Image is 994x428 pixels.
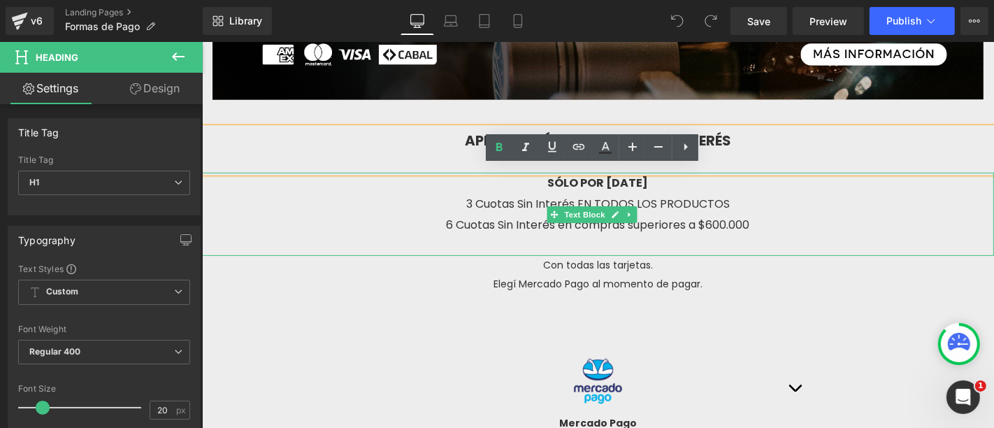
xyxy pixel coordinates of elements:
b: Custom [46,286,78,298]
a: Preview [793,7,864,35]
a: Tablet [468,7,501,35]
span: Elegí Mercado Pago al momento de pagar. [291,235,500,249]
a: Mobile [501,7,535,35]
b: Regular 400 [29,346,81,357]
span: px [176,406,188,415]
span: Con todas las tarjetas. [341,216,451,230]
a: New Library [203,7,272,35]
span: Heading [36,52,78,63]
strong: Mercado Pago [357,374,435,388]
a: Expand / Collapse [421,164,435,181]
span: Publish [886,15,921,27]
span: Text Block [360,164,406,181]
button: Publish [870,7,955,35]
div: v6 [28,12,45,30]
div: Font Weight [18,324,190,334]
div: Font Size [18,384,190,394]
a: Laptop [434,7,468,35]
a: Design [104,73,206,104]
button: More [960,7,988,35]
iframe: Intercom live chat [946,380,980,414]
button: Redo [697,7,725,35]
a: Desktop [401,7,434,35]
button: Undo [663,7,691,35]
div: Title Tag [18,155,190,165]
span: Formas de Pago [65,21,140,32]
span: Save [747,14,770,29]
div: Text Styles [18,263,190,274]
strong: SÓLO POR [DATE] [346,133,447,149]
a: v6 [6,7,54,35]
b: H1 [29,177,39,187]
div: Typography [18,227,75,246]
span: 1 [975,380,986,392]
strong: APROVECHÁ LAS CUOTAS SIN INTERÉS [263,89,529,108]
div: Title Tag [18,119,59,138]
a: Landing Pages [65,7,203,18]
span: Library [229,15,262,27]
span: Preview [809,14,847,29]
